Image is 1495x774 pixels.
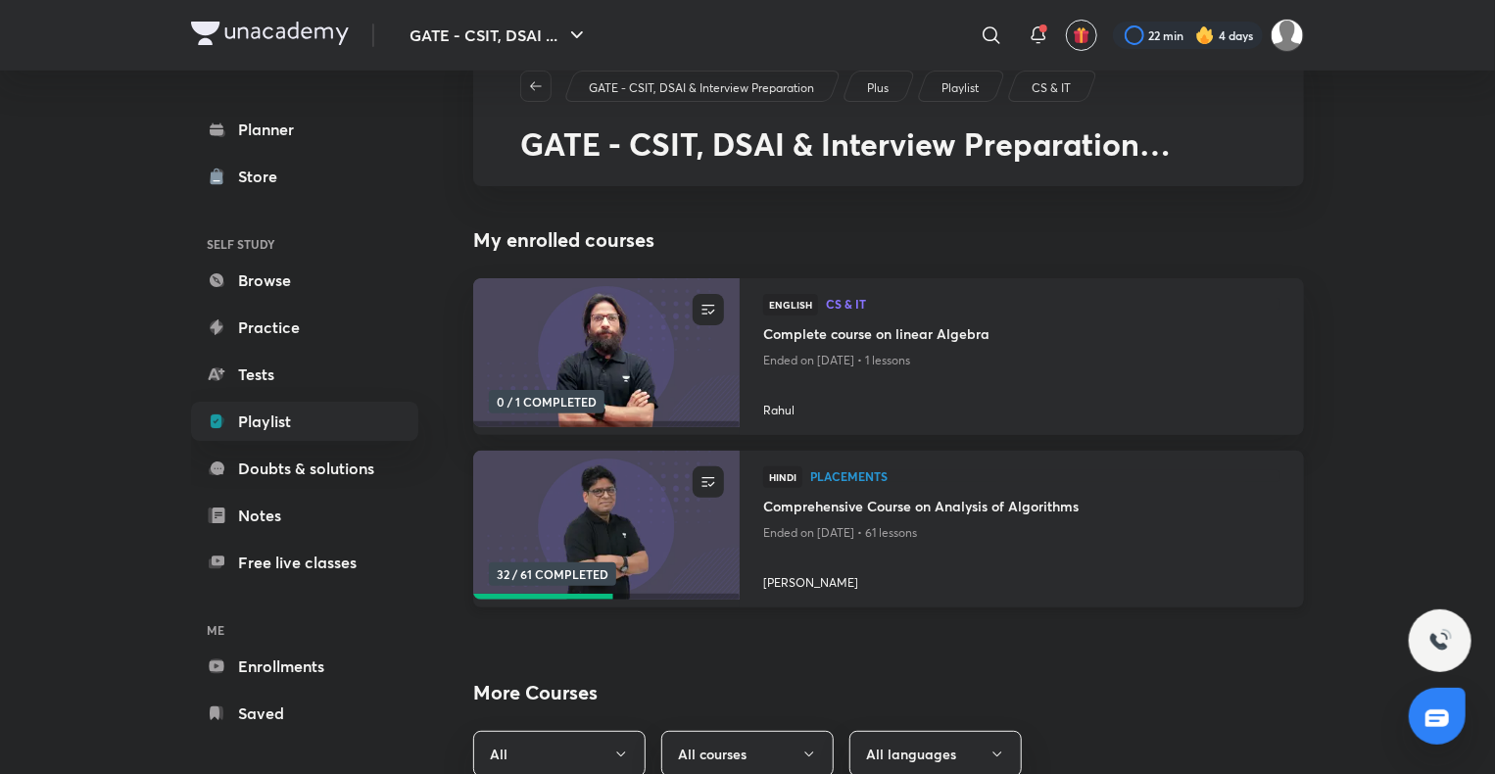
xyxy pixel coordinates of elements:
a: new-thumbnail32 / 61 COMPLETED [473,451,740,607]
p: Ended on [DATE] • 61 lessons [763,520,1280,546]
a: Store [191,157,418,196]
a: Practice [191,308,418,347]
span: Hindi [763,466,802,488]
span: English [763,294,818,315]
img: new-thumbnail [470,277,742,429]
p: Playlist [941,79,979,97]
h6: ME [191,613,418,647]
img: avatar [1073,26,1090,44]
button: avatar [1066,20,1097,51]
a: Comprehensive Course on Analysis of Algorithms [763,496,1280,520]
img: Company Logo [191,22,349,45]
p: GATE - CSIT, DSAI & Interview Preparation [589,79,814,97]
a: Notes [191,496,418,535]
a: Rahul [763,394,1280,419]
a: Browse [191,261,418,300]
img: streak [1195,25,1215,45]
a: Playlist [939,79,983,97]
a: Doubts & solutions [191,449,418,488]
a: new-thumbnail0 / 1 COMPLETED [473,278,740,435]
a: GATE - CSIT, DSAI & Interview Preparation [586,79,818,97]
a: Free live classes [191,543,418,582]
a: Planner [191,110,418,149]
a: CS & IT [826,298,1280,312]
h6: SELF STUDY [191,227,418,261]
span: 0 / 1 COMPLETED [489,390,604,413]
a: Playlist [191,402,418,441]
a: Placements [810,470,1280,484]
span: Placements [810,470,1280,482]
a: Saved [191,694,418,733]
img: ttu [1428,629,1452,653]
h2: More Courses [473,678,1304,707]
h4: My enrolled courses [473,225,1304,255]
a: Company Logo [191,22,349,50]
span: 32 / 61 COMPLETED [489,562,616,586]
div: Store [238,165,289,188]
button: GATE - CSIT, DSAI ... [398,16,601,55]
a: [PERSON_NAME] [763,566,1280,592]
a: Tests [191,355,418,394]
p: CS & IT [1032,79,1071,97]
a: Enrollments [191,647,418,686]
img: new-thumbnail [470,450,742,602]
a: Plus [864,79,892,97]
span: GATE - CSIT, DSAI & Interview Preparation Algorithms [520,122,1171,202]
p: Plus [867,79,889,97]
img: Somya P [1271,19,1304,52]
a: CS & IT [1029,79,1075,97]
span: CS & IT [826,298,1280,310]
a: Complete course on linear Algebra [763,323,1280,348]
p: Ended on [DATE] • 1 lessons [763,348,1280,373]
